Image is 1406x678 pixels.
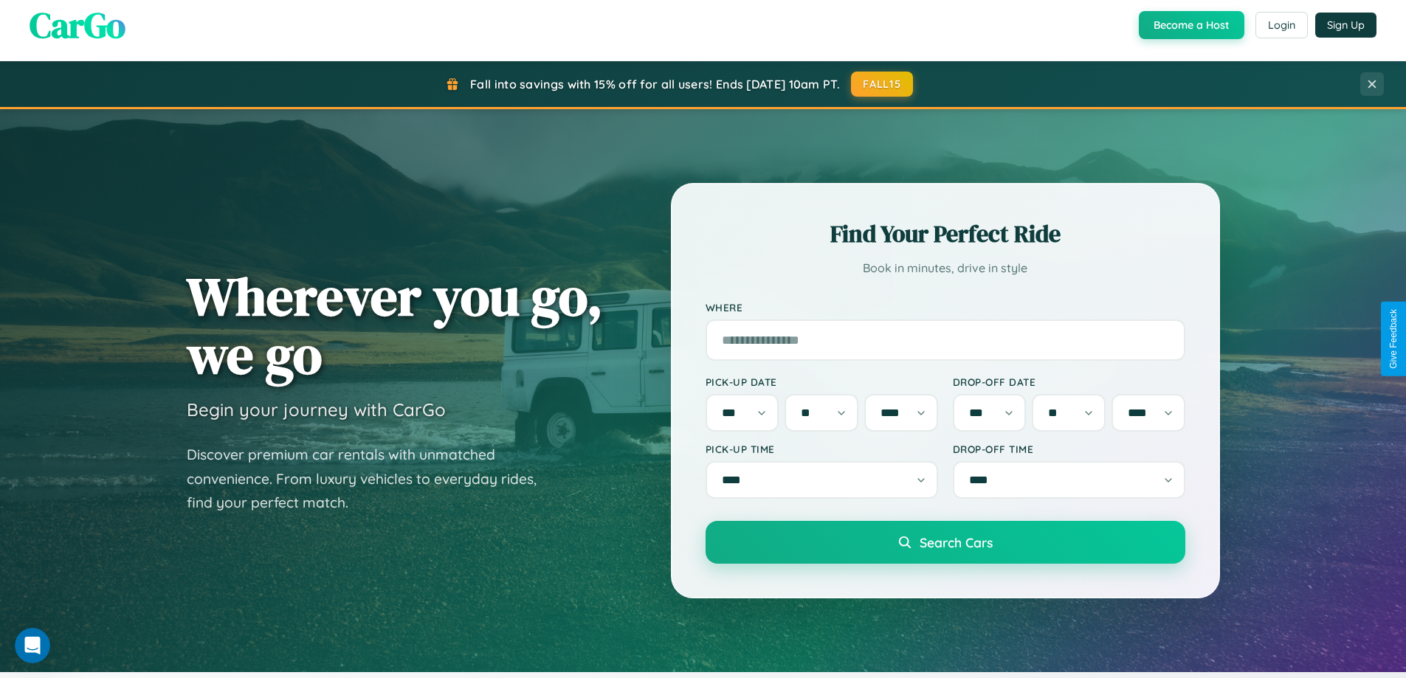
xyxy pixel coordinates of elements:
label: Pick-up Time [706,443,938,455]
label: Drop-off Time [953,443,1185,455]
button: Search Cars [706,521,1185,564]
span: CarGo [30,1,125,49]
label: Drop-off Date [953,376,1185,388]
button: Sign Up [1315,13,1376,38]
span: Search Cars [920,534,993,550]
div: Give Feedback [1388,309,1399,369]
button: Login [1255,12,1308,38]
iframe: Intercom live chat [15,628,50,663]
p: Book in minutes, drive in style [706,257,1185,279]
label: Where [706,301,1185,314]
label: Pick-up Date [706,376,938,388]
h1: Wherever you go, we go [187,267,603,384]
button: FALL15 [851,72,913,97]
h3: Begin your journey with CarGo [187,398,446,421]
button: Become a Host [1139,11,1244,39]
span: Fall into savings with 15% off for all users! Ends [DATE] 10am PT. [470,77,840,91]
p: Discover premium car rentals with unmatched convenience. From luxury vehicles to everyday rides, ... [187,443,556,515]
h2: Find Your Perfect Ride [706,218,1185,250]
